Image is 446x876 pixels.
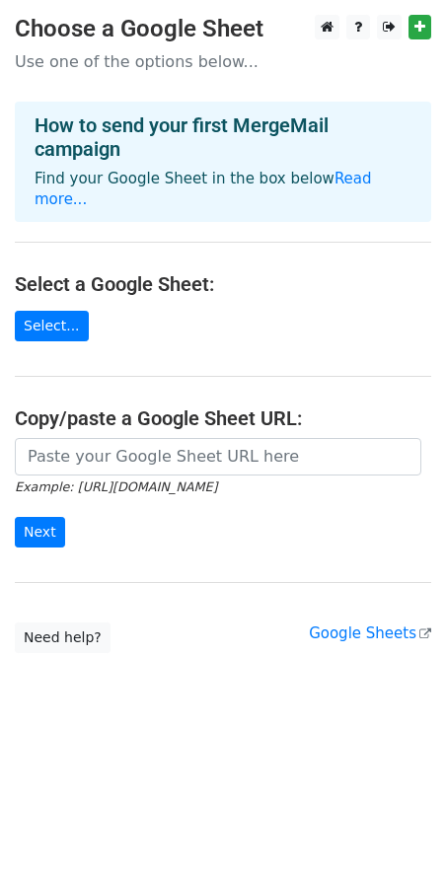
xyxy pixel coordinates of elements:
h4: Select a Google Sheet: [15,272,431,296]
input: Next [15,517,65,547]
p: Find your Google Sheet in the box below [35,169,411,210]
input: Paste your Google Sheet URL here [15,438,421,475]
h3: Choose a Google Sheet [15,15,431,43]
a: Select... [15,311,89,341]
h4: Copy/paste a Google Sheet URL: [15,406,431,430]
a: Need help? [15,622,111,653]
p: Use one of the options below... [15,51,431,72]
small: Example: [URL][DOMAIN_NAME] [15,479,217,494]
a: Google Sheets [309,624,431,642]
a: Read more... [35,170,372,208]
h4: How to send your first MergeMail campaign [35,113,411,161]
